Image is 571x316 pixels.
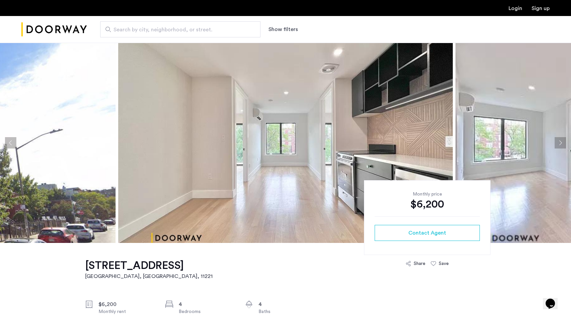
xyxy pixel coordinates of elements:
div: 4 [258,300,315,308]
a: Cazamio Logo [21,17,87,42]
a: Registration [532,6,550,11]
img: logo [21,17,87,42]
button: Previous apartment [5,137,16,148]
div: 4 [179,300,235,308]
div: $6,200 [375,198,480,211]
div: $6,200 [99,300,155,308]
button: Show or hide filters [268,25,298,33]
a: Login [509,6,522,11]
h2: [GEOGRAPHIC_DATA], [GEOGRAPHIC_DATA] , 11221 [85,272,213,280]
div: Bedrooms [179,308,235,315]
div: Baths [258,308,315,315]
span: Search by city, neighborhood, or street. [114,26,242,34]
iframe: chat widget [543,289,564,309]
h1: [STREET_ADDRESS] [85,259,213,272]
div: Share [414,260,425,267]
div: Save [439,260,449,267]
div: Monthly price [375,191,480,198]
a: [STREET_ADDRESS][GEOGRAPHIC_DATA], [GEOGRAPHIC_DATA], 11221 [85,259,213,280]
button: Next apartment [555,137,566,148]
span: Contact Agent [408,229,446,237]
div: Monthly rent [99,308,155,315]
img: apartment [118,43,453,243]
button: button [375,225,480,241]
input: Apartment Search [100,21,260,37]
